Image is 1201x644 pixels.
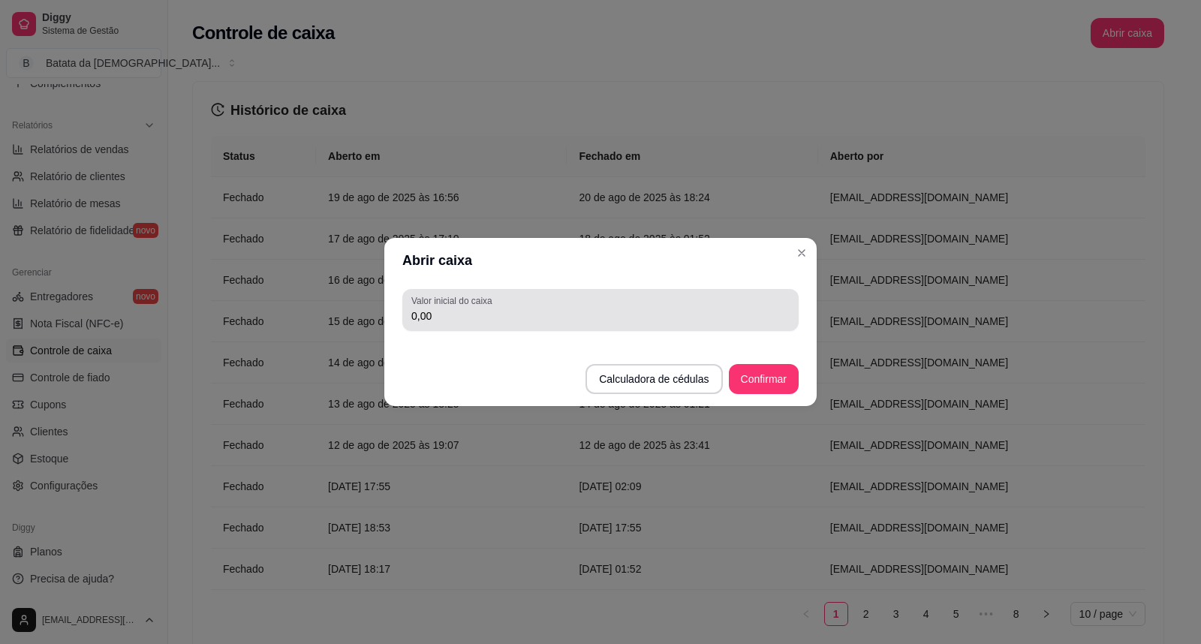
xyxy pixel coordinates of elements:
button: Confirmar [729,364,799,394]
button: Calculadora de cédulas [585,364,722,394]
input: Valor inicial do caixa [411,308,790,324]
header: Abrir caixa [384,238,817,283]
label: Valor inicial do caixa [411,294,497,307]
button: Close [790,241,814,265]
